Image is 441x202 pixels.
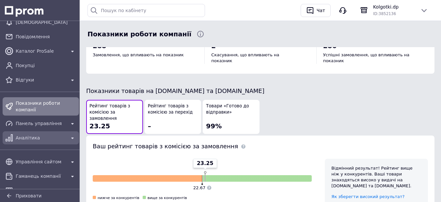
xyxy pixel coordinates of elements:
span: Замовлення, що впливають на показник [93,52,184,57]
span: Повідомлення [16,33,76,40]
div: Чат [315,6,326,15]
button: Рейтинг товарів з комісією за перехід– [145,100,201,134]
span: 23.25 [89,122,110,130]
span: 286 [323,42,337,50]
span: Управління сайтом [16,158,66,165]
span: Покупці [16,62,76,69]
span: 22.67 [193,185,205,190]
span: – [148,122,151,130]
span: 23.25 [197,160,213,167]
span: 288 [93,42,106,50]
span: Показники роботи компанії [16,100,76,113]
span: Товари «Готово до відправки» [206,103,256,115]
span: 2 [211,42,216,50]
button: Товари «Готово до відправки»99% [203,100,260,134]
span: 99% [206,122,222,130]
span: Скасування, що впливають на показник [211,52,279,63]
div: Відмінний результат! Рейтинг вище ніж у конкурентів. Ваші товари знаходяться високо у видачі на [... [331,165,421,189]
span: Аналітика [16,135,66,141]
span: Показники товарів на [DOMAIN_NAME] та [DOMAIN_NAME] [86,87,264,94]
span: Ваш рейтинг товарів з комісією за замовлення [93,143,238,150]
span: нижче за конкурентів [98,196,139,200]
span: Показники роботи компанії [87,29,191,39]
span: вище за конкурентів [148,196,187,200]
button: Рейтинг товарів з комісією за замовлення23.25 [86,100,143,134]
span: Гаманець компанії [16,173,66,179]
span: Відгуки [16,77,66,83]
button: Чат [301,4,331,17]
span: [DEMOGRAPHIC_DATA] [16,19,76,26]
span: Kolgotki.dp [373,4,415,10]
span: Рейтинг товарів з комісією за замовлення [89,103,140,121]
input: Пошук по кабінету [87,4,205,17]
span: Панель управління [16,120,66,127]
span: Успішні замовлення, що впливають на показник [323,52,410,63]
a: Як зберегти високий результат? [331,194,404,199]
span: Приховати [16,193,41,198]
span: ID: 3852136 [373,11,396,16]
span: Рейтинг товарів з комісією за перехід [148,103,198,115]
span: Каталог ProSale [16,48,66,54]
span: Маркет [16,187,66,194]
